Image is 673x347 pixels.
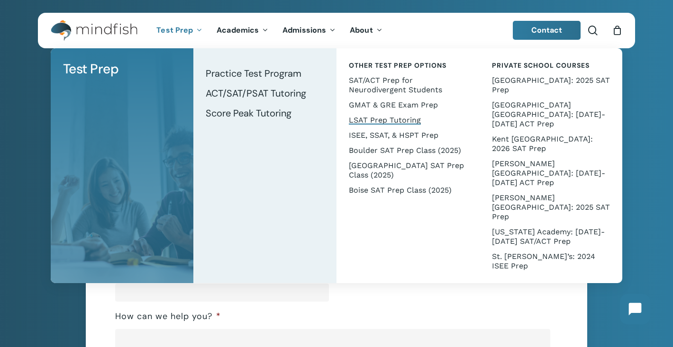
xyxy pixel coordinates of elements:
[492,193,610,221] span: [PERSON_NAME][GEOGRAPHIC_DATA]: 2025 SAT Prep
[203,63,327,83] a: Practice Test Program
[346,128,470,143] a: ISEE, SSAT, & HSPT Prep
[349,146,461,155] span: Boulder SAT Prep Class (2025)
[492,61,590,70] span: Private School Courses
[346,113,470,128] a: LSAT Prep Tutoring
[206,87,306,99] span: ACT/SAT/PSAT Tutoring
[489,98,613,132] a: [GEOGRAPHIC_DATA] [GEOGRAPHIC_DATA]: [DATE]-[DATE] ACT Prep
[346,73,470,98] a: SAT/ACT Prep for Neurodivergent Students
[349,100,438,109] span: GMAT & GRE Exam Prep
[203,103,327,123] a: Score Peak Tutoring
[612,25,622,36] a: Cart
[346,158,470,183] a: [GEOGRAPHIC_DATA] SAT Prep Class (2025)
[349,76,442,94] span: SAT/ACT Prep for Neurodivergent Students
[492,252,595,270] span: St. [PERSON_NAME]’s: 2024 ISEE Prep
[38,13,635,48] header: Main Menu
[346,58,470,73] a: Other Test Prep Options
[513,21,581,40] a: Contact
[203,83,327,103] a: ACT/SAT/PSAT Tutoring
[349,116,421,125] span: LSAT Prep Tutoring
[149,27,209,35] a: Test Prep
[149,13,389,48] nav: Main Menu
[346,143,470,158] a: Boulder SAT Prep Class (2025)
[492,134,593,153] span: Kent [GEOGRAPHIC_DATA]: 2026 SAT Prep
[349,61,446,70] span: Other Test Prep Options
[349,131,438,140] span: ISEE, SSAT, & HSPT Prep
[492,159,605,187] span: [PERSON_NAME][GEOGRAPHIC_DATA]: [DATE]-[DATE] ACT Prep
[343,27,390,35] a: About
[492,76,610,94] span: [GEOGRAPHIC_DATA]: 2025 SAT Prep
[349,186,452,195] span: Boise SAT Prep Class (2025)
[346,183,470,198] a: Boise SAT Prep Class (2025)
[489,190,613,224] a: [PERSON_NAME][GEOGRAPHIC_DATA]: 2025 SAT Prep
[282,25,326,35] span: Admissions
[206,107,291,119] span: Score Peak Tutoring
[60,58,184,80] a: Test Prep
[115,311,221,322] label: How can we help you?
[217,25,259,35] span: Academics
[489,58,613,73] a: Private School Courses
[489,132,613,156] a: Kent [GEOGRAPHIC_DATA]: 2026 SAT Prep
[209,27,275,35] a: Academics
[350,25,373,35] span: About
[206,67,301,80] span: Practice Test Program
[63,60,119,78] span: Test Prep
[492,100,605,128] span: [GEOGRAPHIC_DATA] [GEOGRAPHIC_DATA]: [DATE]-[DATE] ACT Prep
[531,25,563,35] span: Contact
[349,161,464,179] span: [GEOGRAPHIC_DATA] SAT Prep Class (2025)
[489,224,613,249] a: [US_STATE] Academy: [DATE]-[DATE] SAT/ACT Prep
[38,82,635,109] h2: Get in Touch
[489,156,613,190] a: [PERSON_NAME][GEOGRAPHIC_DATA]: [DATE]-[DATE] ACT Prep
[275,27,343,35] a: Admissions
[489,73,613,98] a: [GEOGRAPHIC_DATA]: 2025 SAT Prep
[156,25,193,35] span: Test Prep
[492,227,605,246] span: [US_STATE] Academy: [DATE]-[DATE] SAT/ACT Prep
[346,98,470,113] a: GMAT & GRE Exam Prep
[610,285,660,334] iframe: Chatbot
[489,249,613,274] a: St. [PERSON_NAME]’s: 2024 ISEE Prep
